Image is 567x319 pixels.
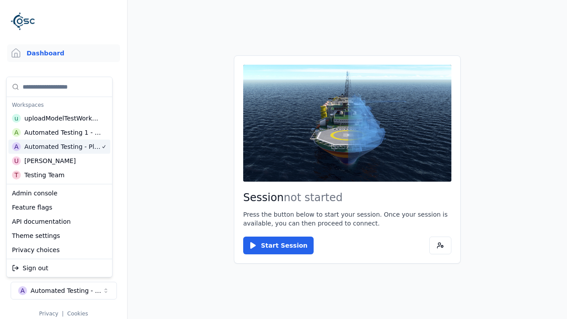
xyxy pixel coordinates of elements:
div: T [12,171,21,179]
div: u [12,114,21,123]
div: uploadModelTestWorkspace [24,114,101,123]
div: Testing Team [24,171,65,179]
div: Automated Testing - Playwright [24,142,101,151]
div: A [12,128,21,137]
div: Suggestions [7,77,112,184]
div: Suggestions [7,184,112,259]
div: Suggestions [7,259,112,277]
div: A [12,142,21,151]
div: Admin console [8,186,110,200]
div: API documentation [8,214,110,229]
div: Workspaces [8,99,110,111]
div: Automated Testing 1 - Playwright [24,128,101,137]
div: Privacy choices [8,243,110,257]
div: Feature flags [8,200,110,214]
div: U [12,156,21,165]
div: Sign out [8,261,110,275]
div: Theme settings [8,229,110,243]
div: [PERSON_NAME] [24,156,76,165]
